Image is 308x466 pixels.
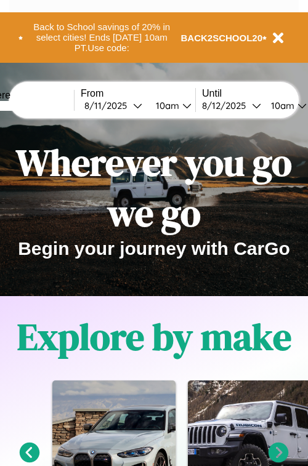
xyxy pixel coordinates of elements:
h1: Explore by make [17,311,291,362]
div: 10am [265,100,298,111]
button: 10am [146,99,195,112]
div: 8 / 12 / 2025 [202,100,252,111]
button: 8/11/2025 [81,99,146,112]
div: 8 / 11 / 2025 [84,100,133,111]
b: BACK2SCHOOL20 [181,33,263,43]
button: Back to School savings of 20% in select cities! Ends [DATE] 10am PT.Use code: [23,18,181,57]
div: 10am [150,100,182,111]
label: From [81,88,195,99]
